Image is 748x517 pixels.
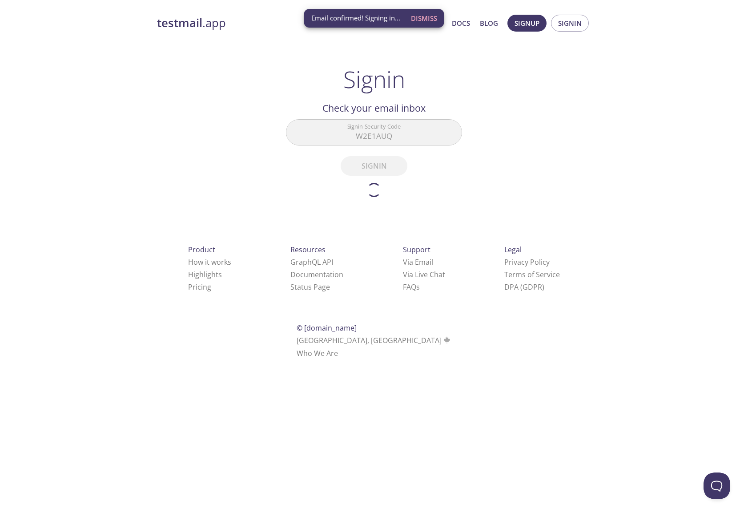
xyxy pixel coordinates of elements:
a: Who We Are [297,348,338,358]
a: GraphQL API [290,257,333,267]
a: Via Email [403,257,433,267]
a: Terms of Service [504,270,560,279]
a: Status Page [290,282,330,292]
a: Docs [452,17,470,29]
a: DPA (GDPR) [504,282,544,292]
a: Blog [480,17,498,29]
span: [GEOGRAPHIC_DATA], [GEOGRAPHIC_DATA] [297,335,452,345]
a: Pricing [188,282,211,292]
a: Via Live Chat [403,270,445,279]
h2: Check your email inbox [286,101,462,116]
span: Legal [504,245,522,254]
span: Email confirmed! Signing in... [311,13,400,23]
span: Signin [558,17,582,29]
h1: Signin [343,66,405,93]
span: Signup [515,17,539,29]
button: Signin [551,15,589,32]
span: Resources [290,245,326,254]
button: Signup [507,15,547,32]
a: Privacy Policy [504,257,550,267]
a: How it works [188,257,231,267]
a: Highlights [188,270,222,279]
span: Product [188,245,215,254]
span: © [DOMAIN_NAME] [297,323,357,333]
a: Documentation [290,270,343,279]
span: Dismiss [411,12,437,24]
span: Support [403,245,430,254]
iframe: Help Scout Beacon - Open [704,473,730,499]
button: Dismiss [407,10,441,27]
a: FAQ [403,282,420,292]
span: s [416,282,420,292]
a: testmail.app [157,16,366,31]
strong: testmail [157,15,202,31]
